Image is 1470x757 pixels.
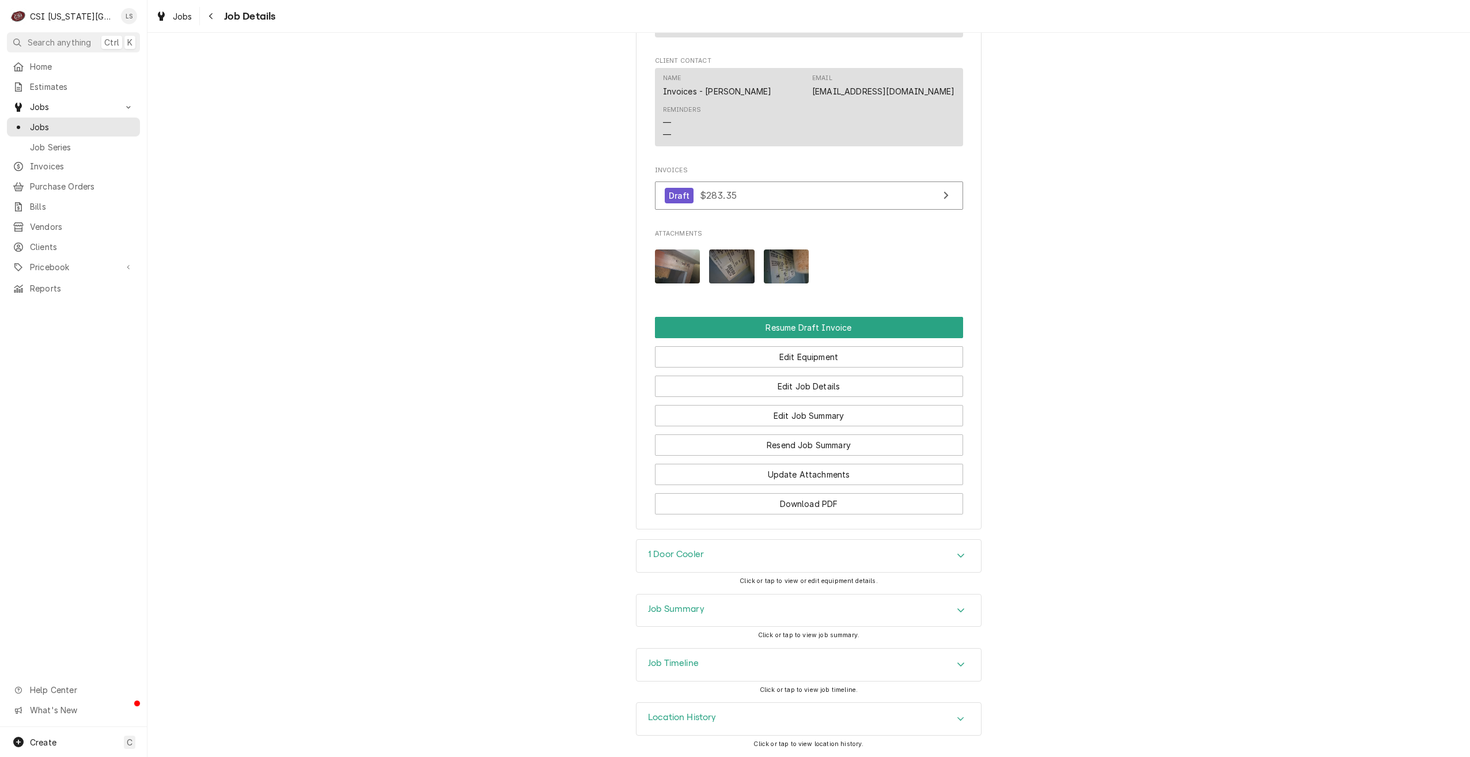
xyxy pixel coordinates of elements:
span: What's New [30,704,133,716]
button: Search anythingCtrlK [7,32,140,52]
div: Invoices - [PERSON_NAME] [663,85,772,97]
div: CSI [US_STATE][GEOGRAPHIC_DATA] [30,10,115,22]
a: Job Series [7,138,140,157]
span: Estimates [30,81,134,93]
span: Purchase Orders [30,180,134,192]
button: Edit Equipment [655,346,963,368]
div: Button Group Row [655,485,963,514]
a: Jobs [7,118,140,137]
div: Accordion Header [637,595,981,627]
div: — [663,116,671,128]
div: Attachments [655,229,963,293]
div: Button Group Row [655,317,963,338]
div: Name [663,74,772,97]
a: Home [7,57,140,76]
span: Job Series [30,141,134,153]
span: Click or tap to view job timeline. [760,686,858,694]
div: Reminders [663,105,701,115]
button: Accordion Details Expand Trigger [637,540,981,572]
span: C [127,736,132,748]
span: Jobs [173,10,192,22]
img: DSgKIBeTque1dQJA9Fj7 [709,249,755,283]
a: Purchase Orders [7,177,140,196]
a: Invoices [7,157,140,176]
a: View Invoice [655,181,963,210]
span: Click or tap to view location history. [753,740,863,748]
div: 1 Door Cooler [636,539,982,573]
div: Client Contact [655,56,963,152]
span: Invoices [655,166,963,175]
div: Client Contact List [655,68,963,152]
span: K [127,36,132,48]
a: Go to Help Center [7,680,140,699]
div: Email [812,74,954,97]
div: Button Group Row [655,426,963,456]
button: Accordion Details Expand Trigger [637,649,981,681]
div: — [663,128,671,141]
span: Attachments [655,229,963,239]
img: PxdAEG06QT6FCTpZMt4M [764,249,809,283]
a: Estimates [7,77,140,96]
div: Job Timeline [636,648,982,682]
button: Navigate back [202,7,221,25]
div: Job Summary [636,594,982,627]
a: Jobs [151,7,197,26]
a: Reports [7,279,140,298]
button: Download PDF [655,493,963,514]
span: Clients [30,241,134,253]
span: Job Details [221,9,276,24]
span: Search anything [28,36,91,48]
a: Bills [7,197,140,216]
div: Button Group [655,317,963,514]
span: Home [30,60,134,73]
span: Help Center [30,684,133,696]
span: Reports [30,282,134,294]
div: LS [121,8,137,24]
a: [EMAIL_ADDRESS][DOMAIN_NAME] [812,86,954,96]
span: Create [30,737,56,747]
div: Button Group Row [655,456,963,485]
div: Name [663,74,681,83]
a: Clients [7,237,140,256]
div: Button Group Row [655,338,963,368]
div: Draft [665,188,694,203]
div: Button Group Row [655,397,963,426]
div: Accordion Header [637,649,981,681]
span: Jobs [30,101,117,113]
h3: 1 Door Cooler [648,549,704,560]
div: Email [812,74,832,83]
span: Invoices [30,160,134,172]
span: Pricebook [30,261,117,273]
button: Accordion Details Expand Trigger [637,595,981,627]
div: CSI Kansas City's Avatar [10,8,26,24]
span: Ctrl [104,36,119,48]
span: Jobs [30,121,134,133]
button: Accordion Details Expand Trigger [637,703,981,735]
div: Invoices [655,166,963,215]
img: enQgAULQrCEFok9i8nm9 [655,249,700,283]
div: Reminders [663,105,701,141]
button: Resend Job Summary [655,434,963,456]
span: Attachments [655,241,963,293]
span: Click or tap to view job summary. [758,631,859,639]
a: Go to Pricebook [7,258,140,277]
button: Edit Job Details [655,376,963,397]
span: Vendors [30,221,134,233]
h3: Job Summary [648,604,704,615]
div: Accordion Header [637,703,981,735]
span: Client Contact [655,56,963,66]
span: $283.35 [700,190,737,201]
a: Go to What's New [7,701,140,720]
div: Location History [636,702,982,736]
a: Vendors [7,217,140,236]
div: Lindy Springer's Avatar [121,8,137,24]
button: Update Attachments [655,464,963,485]
div: Accordion Header [637,540,981,572]
div: C [10,8,26,24]
button: Resume Draft Invoice [655,317,963,338]
button: Edit Job Summary [655,405,963,426]
div: Contact [655,68,963,147]
div: Button Group Row [655,368,963,397]
a: Go to Jobs [7,97,140,116]
span: Click or tap to view or edit equipment details. [740,577,878,585]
